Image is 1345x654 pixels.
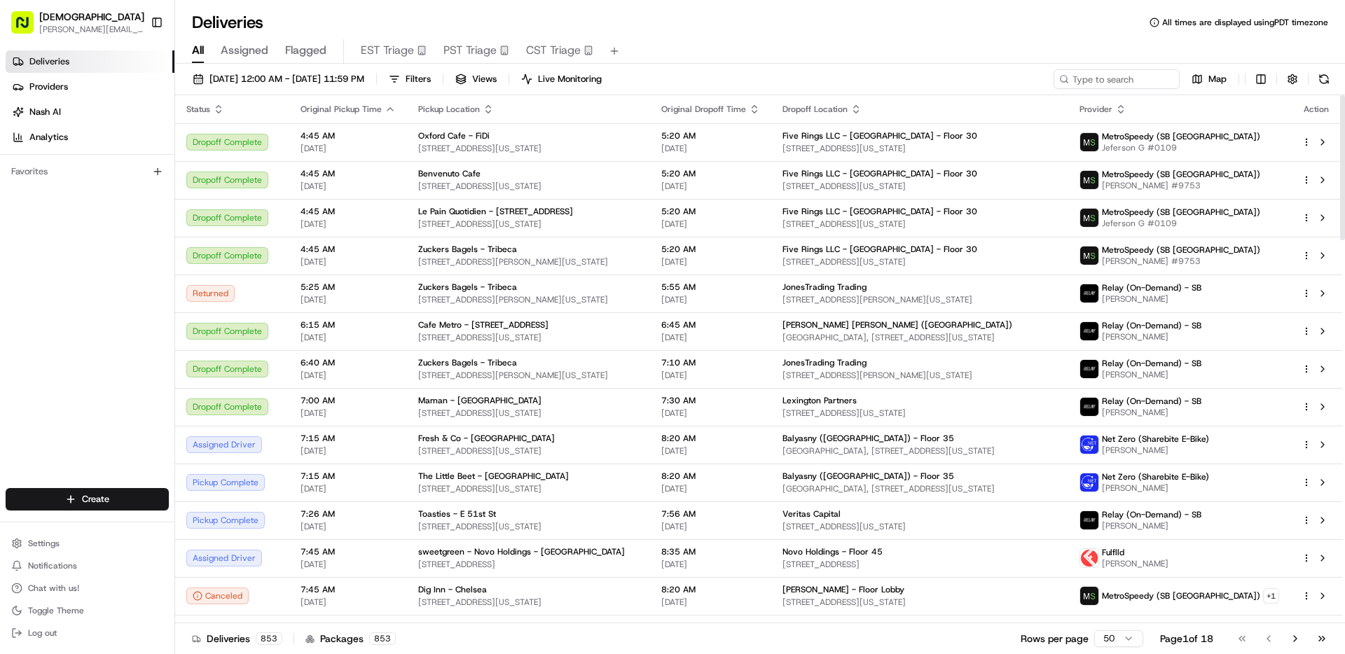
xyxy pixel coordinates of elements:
span: [DATE] [301,181,396,192]
div: Packages [305,632,396,646]
img: profile_Fulflld_OnFleet_Thistle_SF.png [1080,549,1098,567]
span: 8:20 AM [661,471,760,482]
span: [STREET_ADDRESS][PERSON_NAME][US_STATE] [418,256,639,267]
button: Settings [6,534,169,553]
span: Balyasny ([GEOGRAPHIC_DATA]) - Floor 35 [782,471,954,482]
a: Analytics [6,126,174,148]
span: Original Dropoff Time [661,104,746,115]
span: API Documentation [132,203,225,217]
span: [STREET_ADDRESS][US_STATE] [418,483,639,494]
span: Live Monitoring [538,73,602,85]
span: MetroSpeedy (SB [GEOGRAPHIC_DATA]) [1102,131,1260,142]
span: [DATE] [301,483,396,494]
img: relay_logo_black.png [1080,284,1098,302]
input: Clear [36,90,231,105]
div: Favorites [6,160,169,183]
span: [PERSON_NAME] [1102,520,1201,531]
span: [STREET_ADDRESS][PERSON_NAME][US_STATE] [782,294,1057,305]
span: 4:45 AM [301,130,396,141]
span: Assigned [221,42,268,59]
span: 4:45 AM [301,206,396,217]
span: Fresh & Co - [GEOGRAPHIC_DATA] [418,433,555,444]
span: 7:15 AM [301,433,396,444]
span: Status [186,104,210,115]
span: 7:45 AM [301,546,396,557]
span: Pickup Location [418,104,480,115]
button: [PERSON_NAME][EMAIL_ADDRESS][DOMAIN_NAME] [39,24,144,35]
a: Providers [6,76,174,98]
span: [DATE] [301,218,396,230]
span: [STREET_ADDRESS][US_STATE] [418,597,639,608]
span: Nash AI [29,106,61,118]
span: 8:20 AM [661,433,760,444]
span: [DATE] [301,521,396,532]
span: [STREET_ADDRESS][PERSON_NAME][US_STATE] [418,370,639,381]
a: 💻API Documentation [113,197,230,223]
img: net_zero_logo.png [1080,473,1098,492]
span: Settings [28,538,60,549]
span: [DATE] [301,370,396,381]
div: Page 1 of 18 [1160,632,1213,646]
span: [STREET_ADDRESS][US_STATE] [782,597,1057,608]
span: [PERSON_NAME] [1102,407,1201,418]
span: Map [1208,73,1227,85]
button: [DEMOGRAPHIC_DATA] [39,10,144,24]
span: [STREET_ADDRESS][US_STATE] [418,445,639,457]
div: 853 [256,632,282,645]
span: EST Triage [361,42,414,59]
button: [DATE] 12:00 AM - [DATE] 11:59 PM [186,69,371,89]
a: Powered byPylon [99,237,170,248]
span: 7:15 AM [301,471,396,482]
span: Cafe Metro - [STREET_ADDRESS] [418,319,549,331]
button: Filters [382,69,437,89]
span: 6:45 AM [661,319,760,331]
button: Canceled [186,587,249,604]
div: Action [1302,104,1331,115]
span: [DATE] [661,445,760,457]
h1: Deliveries [192,11,263,34]
span: [DATE] [661,332,760,343]
span: 7:00 AM [301,395,396,406]
span: CST Triage [526,42,581,59]
span: Relay (On-Demand) - SB [1102,320,1201,331]
span: [DATE] [661,181,760,192]
button: Start new chat [238,138,255,155]
span: Five Rings LLC - [GEOGRAPHIC_DATA] - Floor 30 [782,206,977,217]
span: Notifications [28,560,77,571]
img: metro_speed_logo.png [1080,209,1098,227]
span: [PERSON_NAME] - Floor Lobby [782,622,904,633]
span: Zuckers Bagels - Tribeca [418,357,517,368]
span: Lexington Partners [782,395,857,406]
span: [PERSON_NAME] [1102,558,1168,569]
span: 7:45 AM [301,584,396,595]
span: Balyasny ([GEOGRAPHIC_DATA]) - Floor 35 [782,433,954,444]
span: Le Pain Quotidien - [STREET_ADDRESS] [418,206,573,217]
span: [DATE] [661,370,760,381]
span: [GEOGRAPHIC_DATA], [STREET_ADDRESS][US_STATE] [782,332,1057,343]
span: [DATE] [661,218,760,230]
span: Five Rings LLC - [GEOGRAPHIC_DATA] - Floor 30 [782,130,977,141]
span: [PERSON_NAME] [1102,482,1209,494]
span: Soma Salads [418,622,469,633]
span: Net Zero (Sharebite E-Bike) [1102,471,1209,482]
span: 7:30 AM [661,395,760,406]
span: MetroSpeedy (SB [GEOGRAPHIC_DATA]) [1102,244,1260,256]
span: [STREET_ADDRESS] [782,559,1057,570]
img: metro_speed_logo.png [1080,246,1098,265]
span: Views [472,73,497,85]
span: Log out [28,627,57,639]
img: Nash [14,14,42,42]
span: [DATE] [301,294,396,305]
div: 853 [369,632,396,645]
span: [DATE] [301,408,396,419]
span: Five Rings LLC - [GEOGRAPHIC_DATA] - Floor 30 [782,244,977,255]
span: [STREET_ADDRESS][US_STATE] [418,143,639,154]
button: +1 [1263,588,1279,604]
img: net_zero_logo.png [1080,436,1098,454]
img: relay_logo_black.png [1080,398,1098,416]
span: [PERSON_NAME] - Floor Lobby [782,584,904,595]
span: Deliveries [29,55,69,68]
span: Filters [406,73,431,85]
